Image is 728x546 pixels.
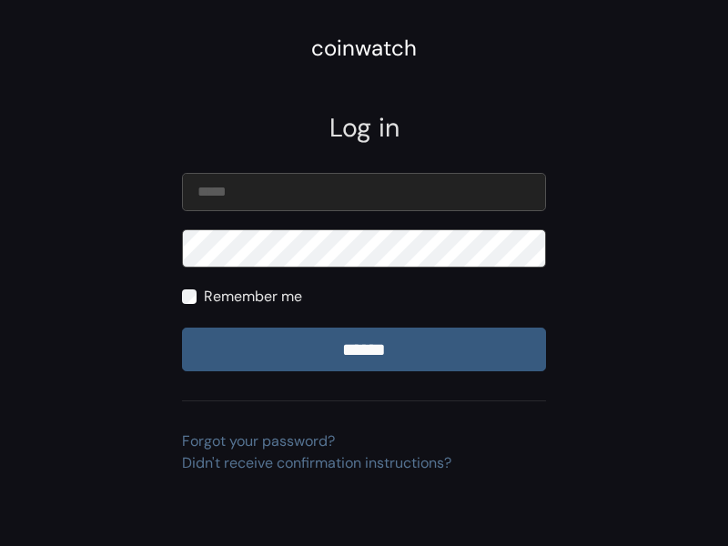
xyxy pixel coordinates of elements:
[311,41,417,60] a: coinwatch
[311,32,417,65] div: coinwatch
[204,286,302,308] label: Remember me
[182,431,335,450] a: Forgot your password?
[182,453,451,472] a: Didn't receive confirmation instructions?
[182,113,546,144] h2: Log in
